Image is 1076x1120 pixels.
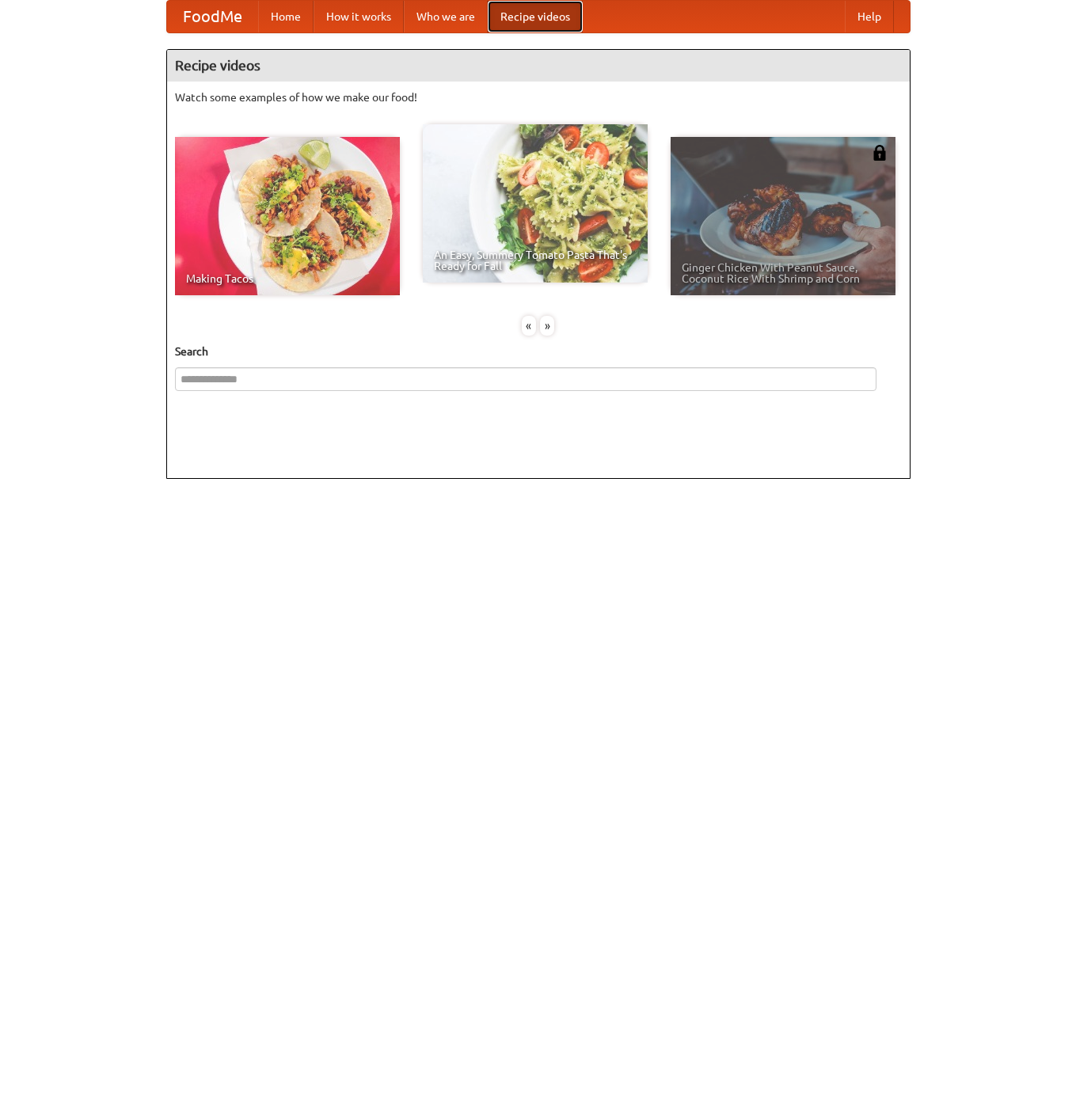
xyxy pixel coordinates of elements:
a: Home [258,1,314,32]
div: » [540,316,554,336]
a: An Easy, Summery Tomato Pasta That's Ready for Fall [423,124,648,283]
a: How it works [314,1,404,32]
h5: Search [175,344,902,359]
span: An Easy, Summery Tomato Pasta That's Ready for Fall [434,249,637,271]
a: Help [845,1,894,32]
a: Who we are [404,1,488,32]
span: Making Tacos [186,273,389,284]
p: Watch some examples of how we make our food! [175,89,902,105]
h4: Recipe videos [167,50,910,82]
img: 483408.png [872,145,888,161]
div: « [522,316,536,336]
a: Making Tacos [175,137,400,295]
a: Recipe videos [488,1,583,32]
a: FoodMe [167,1,258,32]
